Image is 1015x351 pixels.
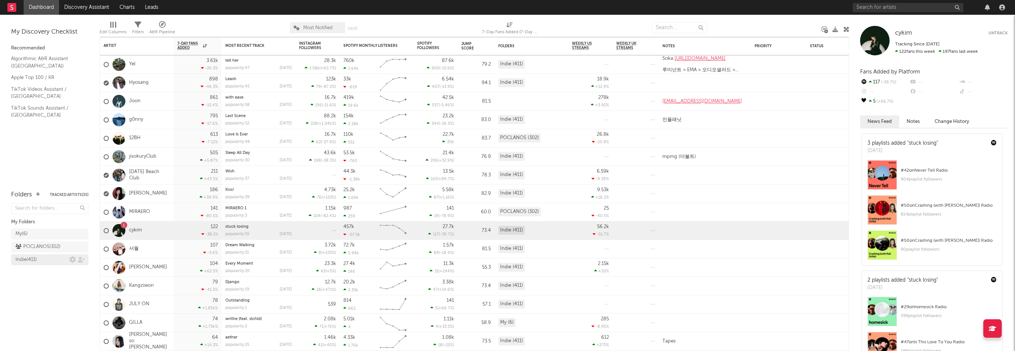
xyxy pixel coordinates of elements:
div: 7-Day Fans Added (7-Day Fans Added) [482,28,537,37]
input: Search... [652,22,707,33]
span: 206 [430,159,438,163]
span: 루미넌트 > EMA > 오디오샐러드 > TuneCore [662,68,738,78]
div: POCLANOS ( 302 ) [15,242,60,251]
span: 117 [433,233,439,237]
button: Save [348,27,357,31]
div: ( ) [427,103,454,107]
div: 987 [343,206,352,211]
a: POCLANOS(302) [11,241,89,252]
div: -- [860,87,909,97]
div: 76.9 [461,152,491,161]
div: Indie (411) [498,171,525,179]
div: 141 [211,206,218,211]
div: popularity: 47 [225,66,250,70]
div: ( ) [429,195,454,200]
a: Yel [129,61,135,68]
div: -51.7 % [593,232,609,237]
div: +39.9 % [200,195,218,200]
input: Search for artists [853,3,963,12]
span: 104 [313,214,321,218]
div: 56.2k [597,224,609,229]
span: 79 [316,85,321,89]
div: -763 [343,158,357,163]
div: [DATE] [280,158,292,162]
a: cykim [129,227,142,234]
span: +66.7 % [876,100,893,104]
div: 44.3k [343,169,356,174]
a: g0nny [129,117,143,123]
div: +43.5 % [200,176,218,181]
div: Edit Columns [100,28,127,37]
div: ( ) [312,195,336,200]
div: Love Is Ever [225,133,292,137]
div: 419k [343,95,354,100]
div: ( ) [309,158,336,163]
div: [DATE] [280,121,292,125]
div: 5 [860,97,909,106]
span: Weekly UK Streams [616,41,644,50]
span: -87.2 % [322,85,335,89]
div: 110k [343,132,353,137]
a: Last Scene [225,114,246,118]
div: Status [810,44,858,48]
div: A&R Pipeline [149,28,175,37]
svg: Chart title [377,221,410,240]
a: GILLA [129,320,142,326]
div: 186 [210,187,218,192]
a: #42onNever Tell Radio904playlist followers [862,160,1002,195]
span: Most Notified [303,25,333,30]
div: Filters [132,28,144,37]
a: Sleep All Day [225,151,250,155]
div: -- [909,78,958,87]
div: popularity: 30 [225,158,250,162]
div: 33k [343,77,351,82]
div: 1.64k [343,66,358,71]
a: #50onCrashing (with [PERSON_NAME]) Radio814playlist followers [862,195,1002,230]
div: +18.2 % [591,195,609,200]
a: Every Moment [225,262,253,266]
div: ( ) [305,66,336,70]
div: -10.8 % [592,140,609,144]
div: Indie ( 411 ) [15,255,37,264]
svg: Chart title [377,203,410,221]
a: aether [225,335,238,340]
div: 613 [210,132,218,137]
div: Indie (411) [498,78,525,87]
div: 42.5k [442,95,454,100]
div: My Folders [11,218,89,227]
div: 278k [598,95,609,100]
div: 4.73k [324,187,336,192]
span: Tracking Since: [DATE] [895,42,939,47]
div: POCLANOS (302) [498,134,541,142]
span: -78.9 % [440,214,453,218]
div: 2.28k [343,121,358,126]
a: JULY ON [129,301,149,307]
div: +3.92 % [591,103,609,107]
div: 19.6k [343,103,358,108]
span: 7-Day Fans Added [177,41,201,50]
div: Last Scene [225,114,292,118]
a: Dream Walking [225,243,254,247]
a: 서월 [129,246,139,252]
div: ( ) [311,103,336,107]
div: 3 playlists added [867,140,938,147]
div: -- [909,87,958,97]
svg: Chart title [377,240,410,258]
div: 551 [343,140,354,145]
div: Jump Score [461,42,480,51]
div: 3.61k [207,58,218,63]
span: +32.9 % [439,159,453,163]
a: TikTok Sounds Assistant / [GEOGRAPHIC_DATA] [11,104,81,119]
span: 198 [314,159,321,163]
div: popularity: 39 [225,195,250,199]
div: # 29 on homesick Radio [901,303,997,312]
div: 53.5k [343,151,355,155]
div: ( ) [429,213,454,218]
a: Apple Top 100 / KR [11,73,81,82]
div: Indie (411) [498,60,525,69]
div: popularity: 37 [225,177,249,181]
span: +153 % [323,196,335,200]
div: -26.3 % [201,66,218,70]
button: Notes [899,116,927,128]
a: 12BH [129,135,141,141]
